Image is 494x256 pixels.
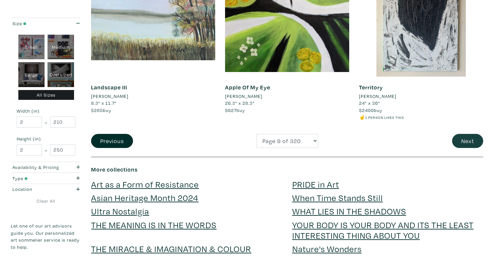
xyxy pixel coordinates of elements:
button: Size [11,18,81,29]
div: Location [12,186,61,193]
span: - [45,146,47,155]
small: 1 person likes this [365,115,404,120]
a: Art as a Form of Resistance [91,178,199,190]
div: Type [12,175,61,182]
a: Nature's Wonders [292,243,362,254]
button: Next [452,134,483,148]
a: [PERSON_NAME] [91,93,215,100]
a: THE MEANING IS IN THE WORDS [91,219,217,230]
a: PRIDE in Art [292,178,339,190]
span: $2400 [359,107,374,113]
button: Previous [91,134,133,148]
a: YOUR BODY IS YOUR BODY AND ITS THE LEAST INTERESTING THING ABOUT YOU [292,219,474,241]
span: 24" x 36" [359,100,380,106]
li: ☝️ [359,114,483,121]
a: Asian Heritage Month 2024 [91,192,199,203]
small: Height (in) [17,137,75,141]
span: buy [359,107,382,113]
div: All Sizes [18,90,74,100]
a: WHAT LIES IN THE SHADOWS [292,205,406,217]
div: Size [12,20,61,27]
a: Territory [359,83,383,91]
span: - [45,118,47,127]
span: 26.3" x 28.3" [225,100,255,106]
li: [PERSON_NAME] [91,93,128,100]
div: Large [18,62,45,87]
button: Location [11,184,81,195]
h6: More collections [91,166,483,173]
p: Let one of our art advisors guide you. Our personalized art sommelier service is ready to help. [11,222,81,250]
div: Availability & Pricing [12,164,61,171]
span: $627 [225,107,237,113]
li: [PERSON_NAME] [225,93,262,100]
span: 8.3" x 11.7" [91,100,117,106]
li: [PERSON_NAME] [359,93,396,100]
a: Apple Of My Eye [225,83,270,91]
span: buy [91,107,111,113]
a: [PERSON_NAME] [225,93,349,100]
a: [PERSON_NAME] [359,93,483,100]
button: Type [11,173,81,184]
div: Medium [47,35,74,60]
a: When Time Stands Still [292,192,383,203]
a: Landscape III [91,83,127,91]
span: buy [225,107,245,113]
div: Small [18,35,45,60]
div: Oversized [47,62,74,87]
span: $285 [91,107,103,113]
small: Width (in) [17,109,75,113]
button: Availability & Pricing [11,162,81,173]
a: Ultra Nostalgia [91,205,149,217]
a: THE MIRACLE & IMAGINATION & COLOUR [91,243,251,254]
a: Clear All [11,197,81,205]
